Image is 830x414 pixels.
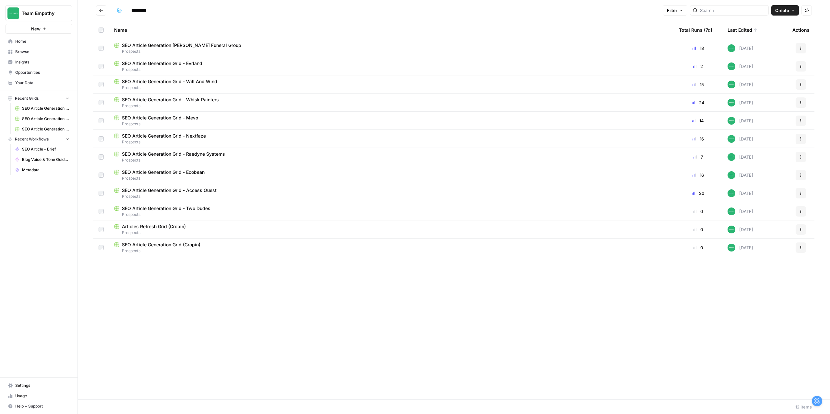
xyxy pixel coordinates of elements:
[5,57,72,67] a: Insights
[22,10,61,17] span: Team Empathy
[728,153,735,161] img: wwg0kvabo36enf59sssm51gfoc5r
[728,207,735,215] img: wwg0kvabo36enf59sssm51gfoc5r
[122,96,219,103] span: SEO Article Generation Grid - Whisk Painters
[12,103,72,114] a: SEO Article Generation Grid - Will And Wind
[114,21,669,39] div: Name
[122,205,210,212] span: SEO Article Generation Grid - Two Dudes
[114,60,669,73] a: SEO Article Generation Grid - EvrlandProspects
[728,244,753,252] div: [DATE]
[22,106,69,111] span: SEO Article Generation Grid - Will And Wind
[22,116,69,122] span: SEO Article Generation Grid - Whisk Painters
[114,248,669,254] span: Prospects
[114,223,669,236] a: Articles Refresh Grid (Cropin)Prospects
[667,7,677,14] span: Filter
[728,21,757,39] div: Last Edited
[5,24,72,34] button: New
[12,154,72,165] a: Blog Voice & Tone Guidelines
[728,226,753,233] div: [DATE]
[728,153,753,161] div: [DATE]
[114,187,669,199] a: SEO Article Generation Grid - Access QuestProspects
[122,42,241,49] span: SEO Article Generation [PERSON_NAME] Funeral Group
[114,85,669,91] span: Prospects
[22,146,69,152] span: SEO Article - Brief
[728,171,753,179] div: [DATE]
[31,26,41,32] span: New
[679,190,717,196] div: 20
[12,114,72,124] a: SEO Article Generation Grid - Whisk Painters
[728,62,735,70] img: wwg0kvabo36enf59sssm51gfoc5r
[114,78,669,91] a: SEO Article Generation Grid - Will And WindProspects
[114,230,669,236] span: Prospects
[96,5,106,16] button: Go back
[114,67,669,73] span: Prospects
[114,115,669,127] a: SEO Article Generation Grid - MevoProspects
[5,401,72,411] button: Help + Support
[12,124,72,134] a: SEO Article Generation [PERSON_NAME] Funeral Group
[728,226,735,233] img: wwg0kvabo36enf59sssm51gfoc5r
[728,44,753,52] div: [DATE]
[792,21,810,39] div: Actions
[114,133,669,145] a: SEO Article Generation Grid - NextfazeProspects
[114,157,669,163] span: Prospects
[679,226,717,233] div: 0
[5,380,72,391] a: Settings
[7,7,19,19] img: Team Empathy Logo
[5,391,72,401] a: Usage
[771,5,799,16] button: Create
[114,241,669,254] a: SEO Article Generation Grid (Cropin)Prospects
[122,133,206,139] span: SEO Article Generation Grid - Nextfaze
[728,99,753,106] div: [DATE]
[15,136,49,142] span: Recent Workflows
[114,212,669,218] span: Prospects
[122,169,205,175] span: SEO Article Generation Grid - Ecobean
[122,241,200,248] span: SEO Article Generation Grid (Cropin)
[5,5,72,21] button: Workspace: Team Empathy
[728,62,753,70] div: [DATE]
[114,169,669,181] a: SEO Article Generation Grid - EcobeanProspects
[22,167,69,173] span: Metadata
[122,151,225,157] span: SEO Article Generation Grid - Raedyne Systems
[15,49,69,55] span: Browse
[679,172,717,178] div: 16
[679,208,717,215] div: 0
[728,44,735,52] img: wwg0kvabo36enf59sssm51gfoc5r
[795,404,812,410] div: 12 Items
[679,154,717,160] div: 7
[5,78,72,88] a: Your Data
[15,383,69,388] span: Settings
[679,63,717,70] div: 2
[122,223,186,230] span: Articles Refresh Grid (Cropin)
[15,59,69,65] span: Insights
[12,165,72,175] a: Metadata
[679,136,717,142] div: 16
[5,47,72,57] a: Browse
[114,205,669,218] a: SEO Article Generation Grid - Two DudesProspects
[5,67,72,78] a: Opportunities
[728,135,753,143] div: [DATE]
[728,189,735,197] img: wwg0kvabo36enf59sssm51gfoc5r
[114,103,669,109] span: Prospects
[5,94,72,103] button: Recent Grids
[114,121,669,127] span: Prospects
[122,78,217,85] span: SEO Article Generation Grid - Will And Wind
[15,403,69,409] span: Help + Support
[122,115,198,121] span: SEO Article Generation Grid - Mevo
[679,45,717,51] div: 18
[728,135,735,143] img: wwg0kvabo36enf59sssm51gfoc5r
[679,117,717,124] div: 14
[700,7,766,14] input: Search
[728,171,735,179] img: wwg0kvabo36enf59sssm51gfoc5r
[5,36,72,47] a: Home
[728,244,735,252] img: wwg0kvabo36enf59sssm51gfoc5r
[22,126,69,132] span: SEO Article Generation [PERSON_NAME] Funeral Group
[114,194,669,199] span: Prospects
[728,117,735,125] img: wwg0kvabo36enf59sssm51gfoc5r
[122,60,202,67] span: SEO Article Generation Grid - Evrland
[15,393,69,399] span: Usage
[728,99,735,106] img: wwg0kvabo36enf59sssm51gfoc5r
[728,189,753,197] div: [DATE]
[728,207,753,215] div: [DATE]
[679,21,712,39] div: Total Runs (7d)
[122,187,217,194] span: SEO Article Generation Grid - Access Quest
[679,244,717,251] div: 0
